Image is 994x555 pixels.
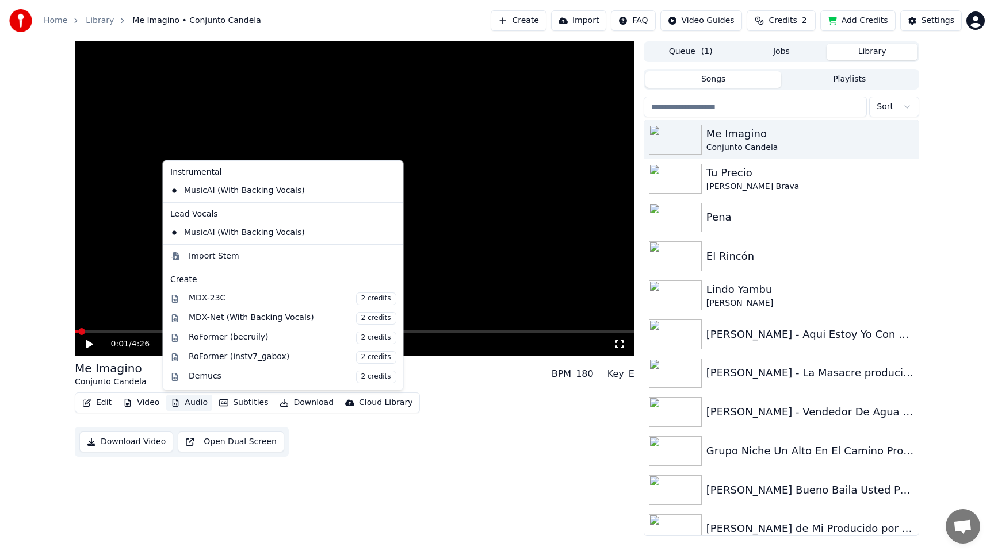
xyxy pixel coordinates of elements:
[9,9,32,32] img: youka
[706,165,914,181] div: Tu Precio
[355,332,396,344] span: 2 credits
[607,367,624,381] div: Key
[86,15,114,26] a: Library
[79,431,173,452] button: Download Video
[781,71,917,88] button: Playlists
[922,15,954,26] div: Settings
[706,482,914,498] div: [PERSON_NAME] Bueno Baila Usted Producido por [PERSON_NAME].[PERSON_NAME]
[576,367,594,381] div: 180
[706,404,914,420] div: [PERSON_NAME] - Vendedor De Agua Producido por [PERSON_NAME]
[706,326,914,342] div: [PERSON_NAME] - Aqui Estoy Yo Con Mi Son Producido por [PERSON_NAME]
[900,10,962,31] button: Settings
[802,15,807,26] span: 2
[189,292,396,305] div: MDX-23C
[166,163,401,182] div: Instrumental
[769,15,797,26] span: Credits
[111,338,129,350] span: 0:01
[706,209,914,225] div: Pena
[706,298,914,309] div: [PERSON_NAME]
[827,44,917,60] button: Library
[189,250,239,262] div: Import Stem
[132,15,261,26] span: Me Imagino • Conjunto Candela
[706,521,914,537] div: [PERSON_NAME] de Mi Producido por [PERSON_NAME]
[645,44,736,60] button: Queue
[355,312,396,325] span: 2 credits
[166,182,384,200] div: MusicAI (With Backing Vocals)
[275,395,338,411] button: Download
[166,205,401,223] div: Lead Vocals
[706,443,914,459] div: Grupo Niche Un Alto En El Camino Producido por [PERSON_NAME]
[355,351,396,364] span: 2 credits
[170,274,396,286] div: Create
[491,10,546,31] button: Create
[75,376,147,388] div: Conjunto Candela
[645,71,782,88] button: Songs
[118,395,164,411] button: Video
[355,292,396,305] span: 2 credits
[706,248,914,264] div: El Rincón
[166,395,212,411] button: Audio
[629,367,634,381] div: E
[215,395,273,411] button: Subtitles
[359,397,412,408] div: Cloud Library
[44,15,261,26] nav: breadcrumb
[820,10,896,31] button: Add Credits
[132,338,150,350] span: 4:26
[189,332,396,344] div: RoFormer (becruily)
[706,142,914,153] div: Conjunto Candela
[877,101,893,113] span: Sort
[78,395,116,411] button: Edit
[706,126,914,142] div: Me Imagino
[75,360,147,376] div: Me Imagino
[736,44,827,60] button: Jobs
[44,15,67,26] a: Home
[355,371,396,383] span: 2 credits
[552,367,571,381] div: BPM
[189,351,396,364] div: RoFormer (instv7_gabox)
[660,10,742,31] button: Video Guides
[178,431,284,452] button: Open Dual Screen
[189,312,396,325] div: MDX-Net (With Backing Vocals)
[706,365,914,381] div: [PERSON_NAME] - La Masacre producido por [PERSON_NAME]
[706,282,914,298] div: Lindo Yambu
[166,223,384,242] div: MusicAI (With Backing Vocals)
[611,10,655,31] button: FAQ
[701,46,713,57] span: ( 1 )
[111,338,139,350] div: /
[189,371,396,383] div: Demucs
[747,10,816,31] button: Credits2
[551,10,606,31] button: Import
[706,181,914,192] div: [PERSON_NAME] Brava
[946,509,980,544] a: Open chat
